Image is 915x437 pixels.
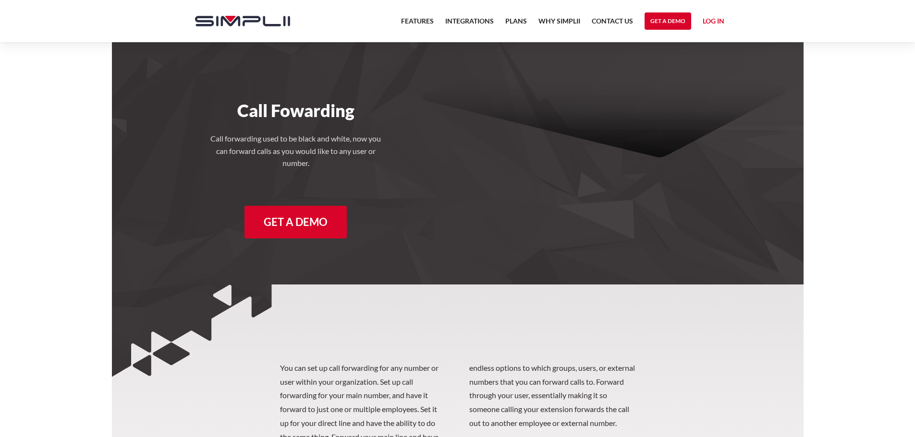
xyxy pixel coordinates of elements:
a: Why Simplii [538,15,580,33]
h1: Call Fowarding [185,100,407,121]
a: Integrations [445,15,494,33]
a: Contact US [592,15,633,33]
a: Get a Demo [244,206,347,238]
a: Get a Demo [645,12,691,30]
a: Features [401,15,434,33]
a: Log in [703,15,724,30]
img: Simplii [195,16,290,26]
h4: Call forwarding used to be black and white, now you can forward calls as you would like to any us... [209,132,382,169]
a: Plans [505,15,527,33]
